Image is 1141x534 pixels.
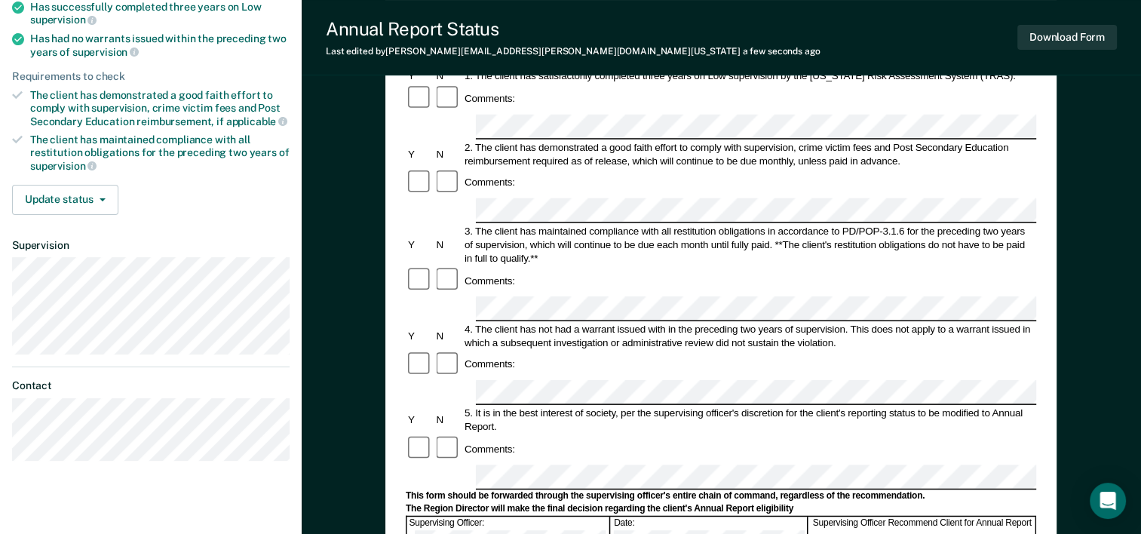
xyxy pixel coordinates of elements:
div: Last edited by [PERSON_NAME][EMAIL_ADDRESS][PERSON_NAME][DOMAIN_NAME][US_STATE] [326,46,820,57]
div: 2. The client has demonstrated a good faith effort to comply with supervision, crime victim fees ... [462,140,1036,167]
div: Y [406,147,434,161]
div: The client has maintained compliance with all restitution obligations for the preceding two years of [30,133,290,172]
button: Download Form [1017,25,1117,50]
div: Comments: [462,176,517,189]
div: N [434,413,462,427]
div: The Region Director will make the final decision regarding the client's Annual Report eligibility [406,503,1036,515]
dt: Supervision [12,239,290,252]
div: Has successfully completed three years on Low [30,1,290,26]
div: N [434,147,462,161]
div: N [434,238,462,251]
div: Has had no warrants issued within the preceding two years of [30,32,290,58]
div: Annual Report Status [326,18,820,40]
div: This form should be forwarded through the supervising officer's entire chain of command, regardle... [406,490,1036,502]
div: N [434,329,462,342]
div: Open Intercom Messenger [1090,483,1126,519]
div: 5. It is in the best interest of society, per the supervising officer's discretion for the client... [462,407,1036,434]
div: Comments: [462,274,517,287]
span: applicable [226,115,287,127]
div: The client has demonstrated a good faith effort to comply with supervision, crime victim fees and... [30,89,290,127]
div: Comments: [462,442,517,456]
div: Requirements to check [12,70,290,83]
button: Update status [12,185,118,215]
div: N [434,69,462,83]
div: Comments: [462,358,517,371]
div: Y [406,413,434,427]
div: Y [406,238,434,251]
dt: Contact [12,379,290,392]
span: a few seconds ago [743,46,820,57]
div: Y [406,69,434,83]
span: supervision [30,160,97,172]
span: supervision [72,46,139,58]
div: 4. The client has not had a warrant issued with in the preceding two years of supervision. This d... [462,322,1036,349]
div: 1. The client has satisfactorily completed three years on Low supervision by the [US_STATE] Risk ... [462,69,1036,83]
div: 3. The client has maintained compliance with all restitution obligations in accordance to PD/POP-... [462,224,1036,265]
span: supervision [30,14,97,26]
div: Y [406,329,434,342]
div: Comments: [462,92,517,106]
